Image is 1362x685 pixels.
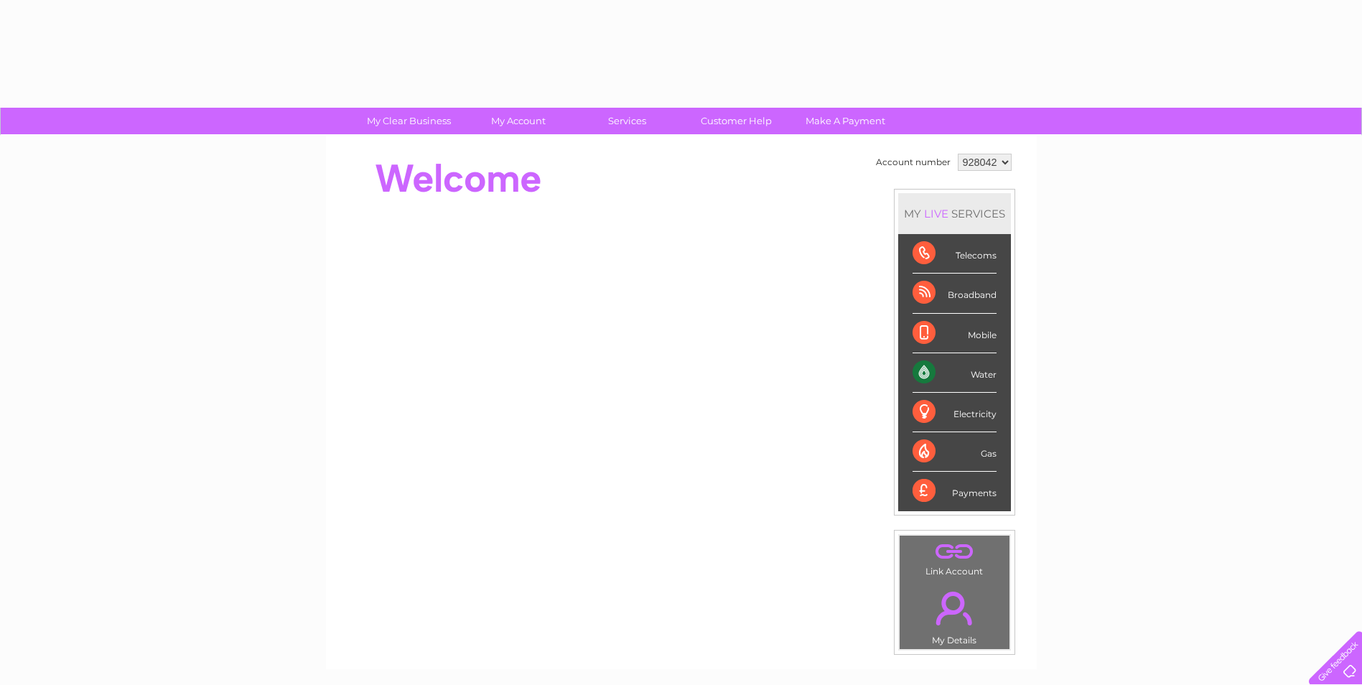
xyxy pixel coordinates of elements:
div: Payments [913,472,997,511]
div: Gas [913,432,997,472]
a: My Account [459,108,577,134]
td: Account number [872,150,954,174]
div: LIVE [921,207,951,220]
a: Services [568,108,686,134]
a: Customer Help [677,108,796,134]
a: My Clear Business [350,108,468,134]
div: Broadband [913,274,997,313]
div: Telecoms [913,234,997,274]
div: Electricity [913,393,997,432]
td: Link Account [899,535,1010,580]
div: Water [913,353,997,393]
a: . [903,539,1006,564]
a: Make A Payment [786,108,905,134]
div: Mobile [913,314,997,353]
div: MY SERVICES [898,193,1011,234]
td: My Details [899,579,1010,650]
a: . [903,583,1006,633]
